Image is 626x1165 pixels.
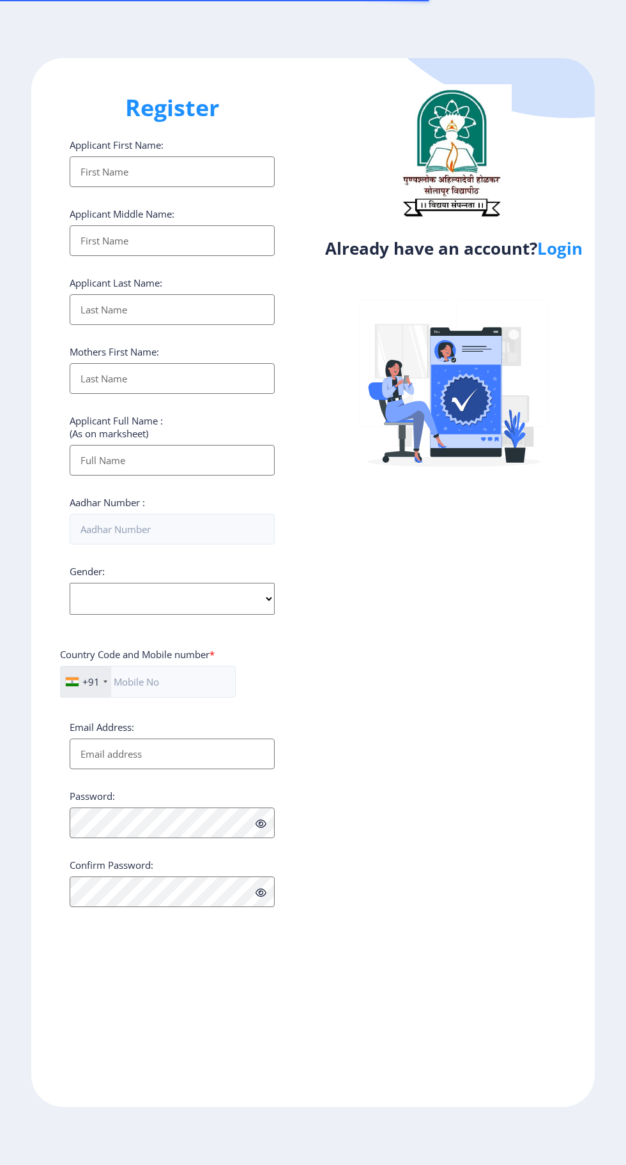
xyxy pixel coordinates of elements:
[342,276,566,499] img: Verified-rafiki.svg
[70,514,275,545] input: Aadhar Number
[537,237,583,260] a: Login
[70,739,275,769] input: Email address
[60,666,236,698] input: Mobile No
[70,414,163,440] label: Applicant Full Name : (As on marksheet)
[70,363,275,394] input: Last Name
[82,675,100,688] div: +91
[70,294,275,325] input: Last Name
[70,445,275,476] input: Full Name
[70,207,174,220] label: Applicant Middle Name:
[323,238,585,259] h4: Already have an account?
[70,496,145,509] label: Aadhar Number :
[70,139,164,151] label: Applicant First Name:
[390,84,512,221] img: logo
[70,721,134,733] label: Email Address:
[60,648,215,661] label: Country Code and Mobile number
[70,276,162,289] label: Applicant Last Name:
[70,93,275,123] h1: Register
[70,345,159,358] label: Mothers First Name:
[70,156,275,187] input: First Name
[70,859,153,871] label: Confirm Password:
[61,666,111,697] div: India (भारत): +91
[70,565,105,578] label: Gender:
[70,790,115,802] label: Password:
[70,225,275,256] input: First Name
